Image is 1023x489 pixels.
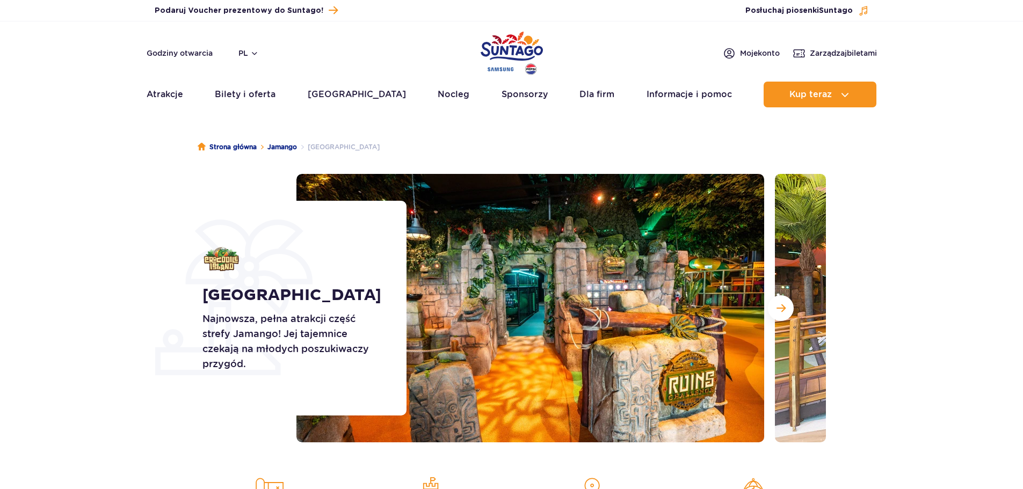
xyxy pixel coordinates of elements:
[764,82,876,107] button: Kup teraz
[579,82,614,107] a: Dla firm
[745,5,869,16] button: Posłuchaj piosenkiSuntago
[308,82,406,107] a: [GEOGRAPHIC_DATA]
[147,82,183,107] a: Atrakcje
[155,5,323,16] span: Podaruj Voucher prezentowy do Suntago!
[745,5,853,16] span: Posłuchaj piosenki
[267,142,297,152] a: Jamango
[147,48,213,59] a: Godziny otwarcia
[740,48,780,59] span: Moje konto
[819,7,853,14] span: Suntago
[202,286,382,305] h1: [GEOGRAPHIC_DATA]
[202,311,382,371] p: Najnowsza, pełna atrakcji część strefy Jamango! Jej tajemnice czekają na młodych poszukiwaczy prz...
[155,3,338,18] a: Podaruj Voucher prezentowy do Suntago!
[438,82,469,107] a: Nocleg
[481,27,543,76] a: Park of Poland
[215,82,275,107] a: Bilety i oferta
[198,142,257,152] a: Strona główna
[793,47,877,60] a: Zarządzajbiletami
[297,142,380,152] li: [GEOGRAPHIC_DATA]
[768,295,794,321] button: Następny slajd
[647,82,732,107] a: Informacje i pomoc
[502,82,548,107] a: Sponsorzy
[789,90,832,99] span: Kup teraz
[810,48,877,59] span: Zarządzaj biletami
[723,47,780,60] a: Mojekonto
[238,48,259,59] button: pl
